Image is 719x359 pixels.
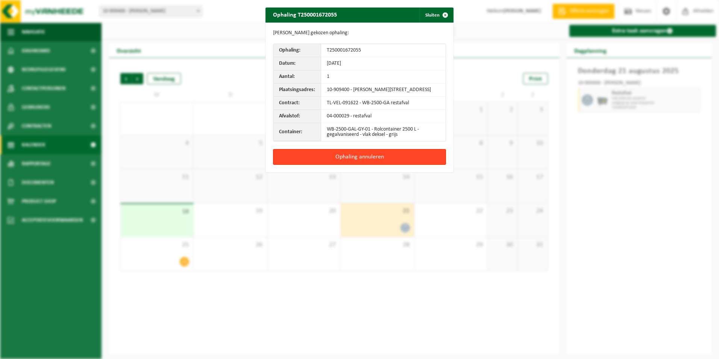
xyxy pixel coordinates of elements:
td: 04-000029 - restafval [321,110,446,123]
th: Plaatsingsadres: [273,84,321,97]
td: T250001672055 [321,44,446,57]
th: Afvalstof: [273,110,321,123]
td: 10-909400 - [PERSON_NAME][STREET_ADDRESS] [321,84,446,97]
button: Sluiten [419,8,453,23]
td: TL-VEL-091622 - WB-2500-GA restafval [321,97,446,110]
td: 1 [321,70,446,84]
th: Aantal: [273,70,321,84]
button: Ophaling annuleren [273,149,446,165]
th: Datum: [273,57,321,70]
p: [PERSON_NAME] gekozen ophaling: [273,30,446,36]
td: WB-2500-GAL-GY-01 - Rolcontainer 2500 L - gegalvaniseerd - vlak deksel - grijs [321,123,446,141]
td: [DATE] [321,57,446,70]
th: Contract: [273,97,321,110]
th: Container: [273,123,321,141]
th: Ophaling: [273,44,321,57]
h2: Ophaling T250001672055 [265,8,344,22]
